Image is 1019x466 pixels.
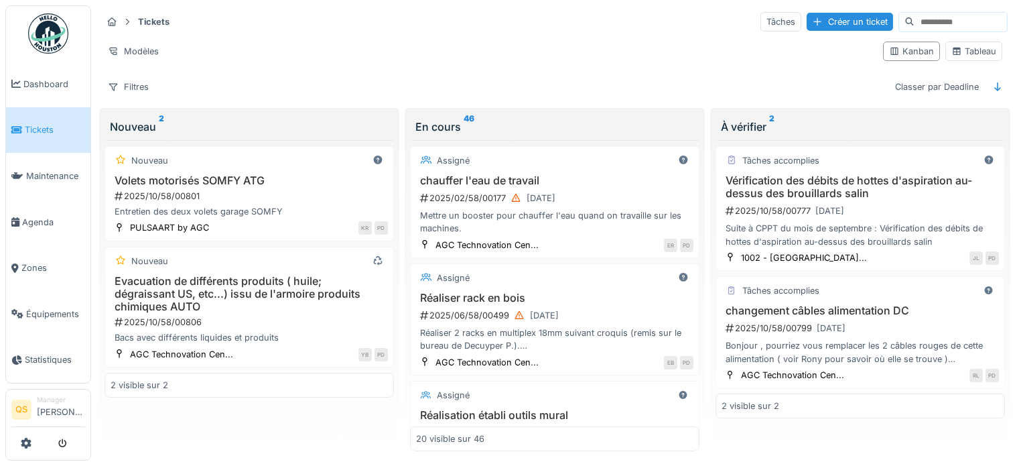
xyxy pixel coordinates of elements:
[131,154,168,167] div: Nouveau
[102,77,155,97] div: Filtres
[375,348,388,361] div: PD
[951,45,996,58] div: Tableau
[722,222,999,247] div: Suite à CPPT du mois de septembre : Vérification des débits de hottes d'aspiration au-dessus des ...
[807,13,893,31] div: Créer un ticket
[435,356,539,369] div: AGC Technovation Cen...
[25,123,85,136] span: Tickets
[437,389,470,402] div: Assigné
[25,353,85,366] span: Statistiques
[435,239,539,251] div: AGC Technovation Cen...
[889,77,985,97] div: Classer par Deadline
[742,154,819,167] div: Tâches accomplies
[419,424,693,441] div: 2025/06/58/00479
[26,170,85,182] span: Maintenance
[110,119,389,135] div: Nouveau
[358,221,372,235] div: KR
[130,221,209,234] div: PULSAART by AGC
[102,42,165,61] div: Modèles
[6,61,90,107] a: Dashboard
[26,308,85,321] span: Équipements
[113,190,388,202] div: 2025/10/58/00801
[130,348,233,361] div: AGC Technovation Cen...
[131,255,168,268] div: Nouveau
[375,221,388,235] div: PD
[527,192,555,205] div: [DATE]
[416,327,693,352] div: Réaliser 2 racks en multiplex 18mm suivant croquis (remis sur le bureau de Decuyper P.). Attentio...
[358,348,372,361] div: YB
[415,119,694,135] div: En cours
[419,307,693,324] div: 2025/06/58/00499
[111,379,168,392] div: 2 visible sur 2
[741,369,844,382] div: AGC Technovation Cen...
[769,119,774,135] sup: 2
[111,331,388,344] div: Bacs avec différents liquides et produits
[37,395,85,405] div: Manager
[6,245,90,291] a: Zones
[23,78,85,91] span: Dashboard
[416,174,693,187] h3: chauffer l'eau de travail
[817,322,845,335] div: [DATE]
[11,395,85,427] a: QS Manager[PERSON_NAME]
[889,45,934,58] div: Kanban
[6,107,90,154] a: Tickets
[741,251,867,264] div: 1002 - [GEOGRAPHIC_DATA]...
[133,15,175,28] strong: Tickets
[111,275,388,314] h3: Evacuation de différents produits ( huile; dégraissant US, etc...) issu de l'armoire produits chi...
[416,432,484,445] div: 20 visible sur 46
[721,119,1000,135] div: À vérifier
[760,12,801,32] div: Tâches
[11,400,31,420] li: QS
[6,153,90,199] a: Maintenance
[986,369,999,382] div: PD
[815,205,844,217] div: [DATE]
[680,239,693,252] div: PD
[111,205,388,218] div: Entretien des deux volets garage SOMFY
[969,251,983,265] div: JL
[724,320,999,337] div: 2025/10/58/00799
[6,337,90,384] a: Statistiques
[6,199,90,245] a: Agenda
[437,154,470,167] div: Assigné
[530,309,559,322] div: [DATE]
[21,261,85,274] span: Zones
[419,190,693,207] div: 2025/02/58/00177
[159,119,164,135] sup: 2
[722,400,779,412] div: 2 visible sur 2
[722,174,999,200] h3: Vérification des débits de hottes d'aspiration au-dessus des brouillards salin
[28,13,68,54] img: Badge_color-CXgf-gQk.svg
[680,356,693,369] div: PD
[416,409,693,422] h3: Réalisation établi outils mural
[113,316,388,329] div: 2025/10/58/00806
[664,356,677,369] div: EB
[664,239,677,252] div: ER
[464,119,474,135] sup: 46
[722,304,999,317] h3: changement câbles alimentation DC
[416,209,693,235] div: Mettre un booster pour chauffer l'eau quand on travaille sur les machines.
[111,174,388,187] h3: Volets motorisés SOMFY ATG
[37,395,85,424] li: [PERSON_NAME]
[6,291,90,337] a: Équipements
[986,251,999,265] div: PD
[724,202,999,219] div: 2025/10/58/00777
[722,339,999,365] div: Bonjour , pourriez vous remplacer les 2 câbles rouges de cette alimentation ( voir Rony pour savo...
[437,272,470,284] div: Assigné
[416,292,693,304] h3: Réaliser rack en bois
[22,216,85,229] span: Agenda
[969,369,983,382] div: RL
[742,284,819,297] div: Tâches accomplies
